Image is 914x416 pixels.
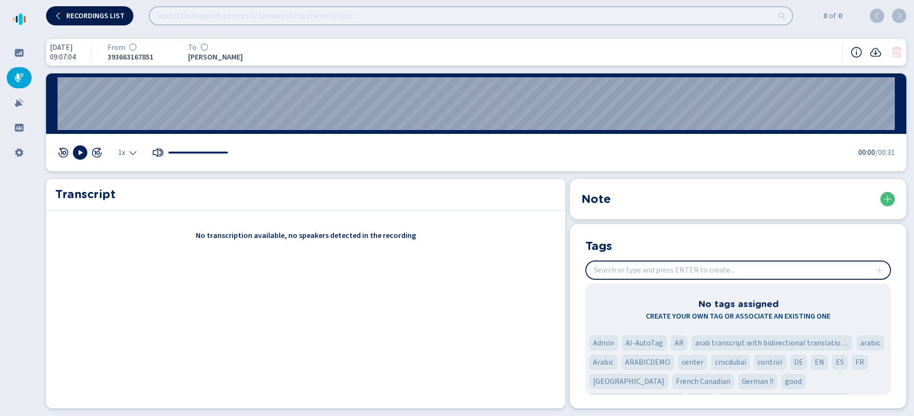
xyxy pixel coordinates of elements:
[622,335,667,351] div: Tag 'AI-AutoTag'
[152,147,164,158] button: Mute
[794,357,803,368] span: DE
[66,12,125,20] span: Recordings list
[785,376,802,387] span: good
[715,357,746,368] span: cmcdubai
[870,47,881,58] svg: cloud-arrow-down-fill
[836,10,842,22] span: 0
[7,67,32,88] div: Recordings
[672,374,734,389] div: Tag 'French Canadian'
[585,238,612,253] h2: Tags
[858,147,875,158] span: 00:00
[688,393,713,408] div: Tag 'great'
[14,73,24,83] svg: mic-fill
[675,337,684,349] span: AR
[586,261,890,279] input: Search or type and press ENTER to create...
[201,43,208,51] svg: icon-emoji-silent
[593,357,614,368] span: Arabic
[671,335,688,351] div: Tag 'AR'
[589,374,668,389] div: Tag 'Francia'
[875,147,895,158] span: /00:31
[7,92,32,113] div: Alarms
[129,43,137,51] svg: icon-emoji-silent
[91,147,103,158] svg: jump-forward
[758,357,783,368] span: control
[856,335,884,351] div: Tag 'arabic'
[621,355,674,370] div: Tag 'ARABICDEMO'
[836,357,844,368] span: ES
[811,355,828,370] div: Tag 'EN'
[821,10,827,22] span: 0
[14,48,24,58] svg: dashboard-filled
[107,53,165,61] span: 393663167851
[7,117,32,138] div: Groups
[129,43,137,52] div: Sentiment analysis in progress...
[58,147,69,158] button: skip 10 sec rev [Hotkey: arrow-left]
[870,47,881,58] button: Recording download
[196,230,416,241] span: No transcription available, no speakers detected in the recording
[892,9,906,23] button: next (ENTER)
[646,310,831,322] span: Create your own tag or associate an existing one
[754,355,786,370] div: Tag 'control'
[188,43,197,52] span: To
[593,376,665,387] span: [GEOGRAPHIC_DATA]
[589,393,684,408] div: Tag 'Good example for training'
[582,190,611,208] h2: Note
[589,355,617,370] div: Tag 'Arabic'
[76,149,84,156] svg: play
[58,147,69,158] svg: jump-back
[891,47,902,58] button: Your role doesn't allow you to delete this conversation
[717,393,848,408] div: Tag 'Great example of objection handling!'
[7,142,32,163] div: Settings
[107,43,125,52] span: From
[711,355,750,370] div: Tag 'cmcdubai'
[895,12,903,20] svg: chevron-right
[73,145,87,160] button: Play [Hotkey: spacebar]
[625,357,670,368] span: ARABICDEMO
[50,53,76,61] span: 09:07:04
[781,374,806,389] div: Tag 'good'
[691,335,853,351] div: Tag 'arab transcript with bidirectional translation 'fashion''
[14,123,24,132] svg: groups-filled
[738,374,777,389] div: Tag 'German !!'
[7,42,32,63] div: Dashboard
[870,9,884,23] button: previous (shift + ENTER)
[46,6,133,25] button: Recordings list
[50,43,76,52] span: [DATE]
[150,7,792,24] input: search for keyword, phrases or speaker in the transcription...
[851,47,862,58] svg: info-circle
[827,10,836,22] span: of
[873,12,881,20] svg: chevron-left
[891,47,902,58] svg: trash-fill
[884,195,891,203] svg: plus
[118,149,137,156] div: Select the playback speed
[152,147,164,158] svg: volume-up-fill
[852,355,868,370] div: Tag 'FR'
[678,355,707,370] div: Tag 'center'
[55,12,62,20] svg: chevron-left
[790,355,807,370] div: Tag 'DE'
[593,337,614,349] span: Admin
[626,337,663,349] span: AI-AutoTag
[118,149,125,156] span: 1x
[55,186,556,203] h2: Transcript
[860,337,880,349] span: arabic
[742,376,773,387] span: German !!
[832,355,848,370] div: Tag 'ES'
[778,12,785,20] svg: search
[876,266,883,274] svg: plus
[676,376,730,387] span: French Canadian
[682,357,703,368] span: center
[589,335,618,351] div: Tag 'Admin'
[855,357,864,368] span: FR
[14,98,24,107] svg: alarm-filled
[188,53,246,61] span: [PERSON_NAME]
[698,297,779,310] h3: No tags assigned
[201,43,208,52] div: Sentiment analysis in progress...
[129,149,137,156] svg: chevron-down
[851,47,862,58] button: Recording information
[695,337,849,349] span: arab transcript with bidirectional translation 'fashion'
[815,357,824,368] span: EN
[91,147,103,158] button: skip 10 sec fwd [Hotkey: arrow-right]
